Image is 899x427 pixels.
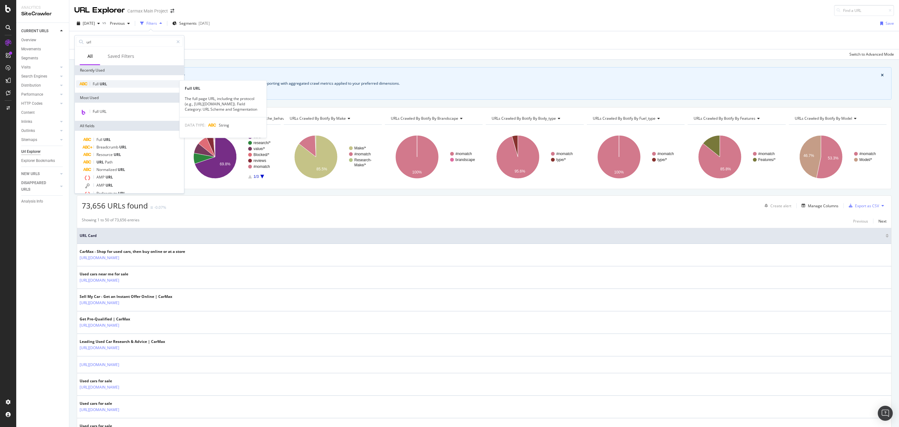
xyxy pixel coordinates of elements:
[253,164,270,169] text: #nomatch
[21,73,58,80] a: Search Engines
[21,148,41,155] div: Url Explorer
[556,152,573,156] text: #nomatch
[21,5,64,10] div: Analytics
[80,277,119,284] a: [URL][DOMAIN_NAME]
[593,116,656,121] span: URLs Crawled By Botify By fuel_type
[21,91,43,98] div: Performance
[108,53,134,59] div: Saved Filters
[118,167,125,172] span: URL
[834,5,894,16] input: Find a URL
[21,28,48,34] div: CURRENT URLS
[180,86,267,91] div: Full URL
[390,113,477,123] h4: URLs Crawled By Botify By brandscape
[290,116,346,121] span: URLs Crawled By Botify By make
[770,203,791,208] div: Create alert
[91,73,881,78] div: Crawl metrics are now in the RealKeywords Explorer
[103,137,111,142] span: URL
[878,217,887,225] button: Next
[77,67,892,100] div: info banner
[150,207,153,208] img: Equal
[179,21,197,26] span: Segments
[253,158,266,163] text: reviews
[849,52,894,57] div: Switch to Advanced Mode
[75,121,184,131] div: All fields
[85,81,884,86] div: While the Site Explorer provides crawl metrics by URL, the RealKeywords Explorer enables more rob...
[21,158,65,164] a: Explorer Bookmarks
[106,174,113,180] span: URL
[354,146,366,150] text: Make/*
[21,198,65,205] a: Analysis Info
[82,217,140,225] div: Showing 1 to 50 of 73,656 entries
[878,219,887,224] div: Next
[490,113,578,123] h4: URLs Crawled By Botify By body_type
[21,158,55,164] div: Explorer Bookmarks
[21,37,36,43] div: Overview
[107,18,132,28] button: Previous
[100,81,107,87] span: URL
[21,55,65,62] a: Segments
[859,158,872,162] text: Model/*
[793,113,881,123] h4: URLs Crawled By Botify By model
[692,113,780,123] h4: URLs Crawled By Botify By features
[21,73,47,80] div: Search Engines
[21,137,37,143] div: Sitemaps
[253,174,259,179] text: 1/3
[96,137,103,142] span: Full
[758,152,775,156] text: #nomatch
[21,46,41,53] div: Movements
[886,21,894,26] div: Save
[127,8,168,14] div: Carmax Main Project
[688,130,785,184] div: A chart.
[74,5,125,16] div: URL Explorer
[21,82,58,89] a: Distribution
[253,147,265,151] text: value/*
[183,130,281,184] svg: A chart.
[21,109,35,116] div: Content
[859,152,876,156] text: #nomatch
[253,153,269,157] text: Blocked/*
[455,158,475,162] text: brandscape
[846,201,879,211] button: Export as CSV
[21,28,58,34] a: CURRENT URLS
[105,159,113,165] span: Path
[21,180,58,193] a: DISAPPEARED URLS
[80,345,119,351] a: [URL][DOMAIN_NAME]
[21,137,58,143] a: Sitemaps
[146,21,157,26] div: Filters
[762,201,791,211] button: Create alert
[808,203,838,208] div: Manage Columns
[93,109,106,114] span: Full URL
[21,171,58,177] a: NEW URLS
[587,130,685,184] svg: A chart.
[758,158,776,162] text: Features/*
[80,249,185,254] div: CarMax - Shop for used cars, then buy online or at a store
[80,384,119,390] a: [URL][DOMAIN_NAME]
[21,64,31,71] div: Visits
[21,37,65,43] a: Overview
[455,152,472,156] text: #nomatch
[21,180,53,193] div: DISAPPEARED URLS
[170,18,212,28] button: Segments[DATE]
[288,113,376,123] h4: URLs Crawled By Botify By make
[799,202,838,209] button: Manage Columns
[74,18,102,28] button: [DATE]
[102,20,107,25] span: vs
[694,116,755,121] span: URLs Crawled By Botify By features
[486,130,583,184] div: A chart.
[96,159,105,165] span: URL
[80,362,119,368] a: [URL][DOMAIN_NAME]
[21,64,58,71] a: Visits
[80,255,119,261] a: [URL][DOMAIN_NAME]
[21,10,64,18] div: SiteCrawler
[514,169,525,173] text: 95.6%
[96,174,106,180] span: AMP
[21,171,40,177] div: NEW URLS
[21,109,65,116] a: Content
[199,21,210,26] div: [DATE]
[219,122,229,128] span: String
[795,116,852,121] span: URLs Crawled By Botify By model
[82,200,148,211] span: 73,656 URLs found
[80,401,146,406] div: Used cars for sale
